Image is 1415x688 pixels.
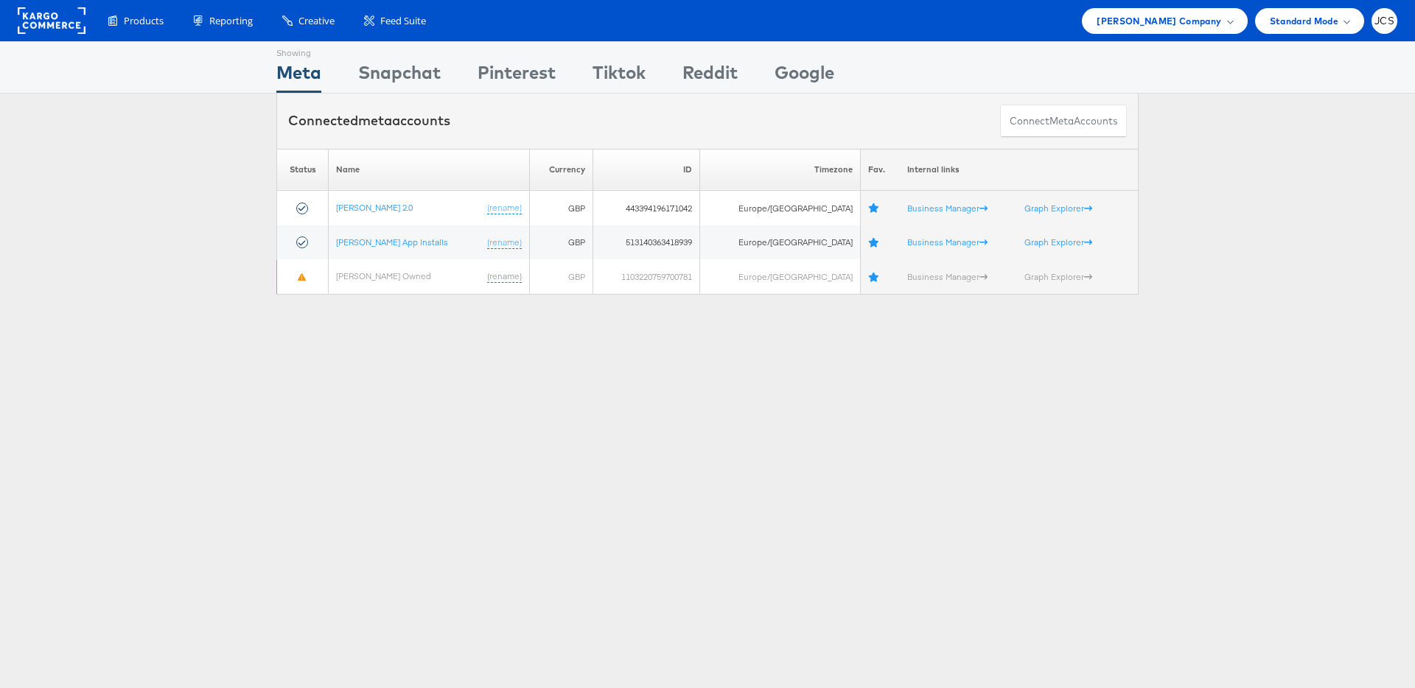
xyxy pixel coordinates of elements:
a: [PERSON_NAME] Owned [337,270,432,281]
a: Graph Explorer [1025,271,1093,282]
span: Feed Suite [380,14,426,28]
a: Business Manager [907,203,988,214]
a: Business Manager [907,271,988,282]
th: ID [593,149,700,191]
a: [PERSON_NAME] 2.0 [337,202,413,213]
span: meta [358,112,392,129]
td: Europe/[GEOGRAPHIC_DATA] [699,225,860,260]
td: 513140363418939 [593,225,700,260]
div: Showing [276,42,321,60]
div: Tiktok [593,60,646,93]
div: Pinterest [478,60,556,93]
td: Europe/[GEOGRAPHIC_DATA] [699,191,860,225]
a: (rename) [487,236,522,249]
a: Business Manager [907,236,988,248]
button: ConnectmetaAccounts [1000,105,1127,138]
a: Graph Explorer [1025,236,1093,248]
td: 1103220759700781 [593,259,700,294]
div: Google [775,60,834,93]
th: Currency [529,149,593,191]
a: (rename) [487,202,522,214]
span: Products [124,14,164,28]
td: GBP [529,225,593,260]
td: Europe/[GEOGRAPHIC_DATA] [699,259,860,294]
th: Name [329,149,529,191]
td: GBP [529,259,593,294]
div: Reddit [682,60,738,93]
a: Graph Explorer [1025,203,1093,214]
div: Snapchat [358,60,441,93]
span: [PERSON_NAME] Company [1097,13,1221,29]
span: meta [1049,114,1074,128]
span: JCS [1374,16,1394,26]
td: GBP [529,191,593,225]
span: Creative [298,14,335,28]
span: Standard Mode [1270,13,1338,29]
a: (rename) [487,270,522,283]
div: Meta [276,60,321,93]
th: Timezone [699,149,860,191]
div: Connected accounts [288,111,450,130]
td: 443394196171042 [593,191,700,225]
span: Reporting [209,14,253,28]
th: Status [277,149,329,191]
a: [PERSON_NAME] App Installs [337,236,449,248]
